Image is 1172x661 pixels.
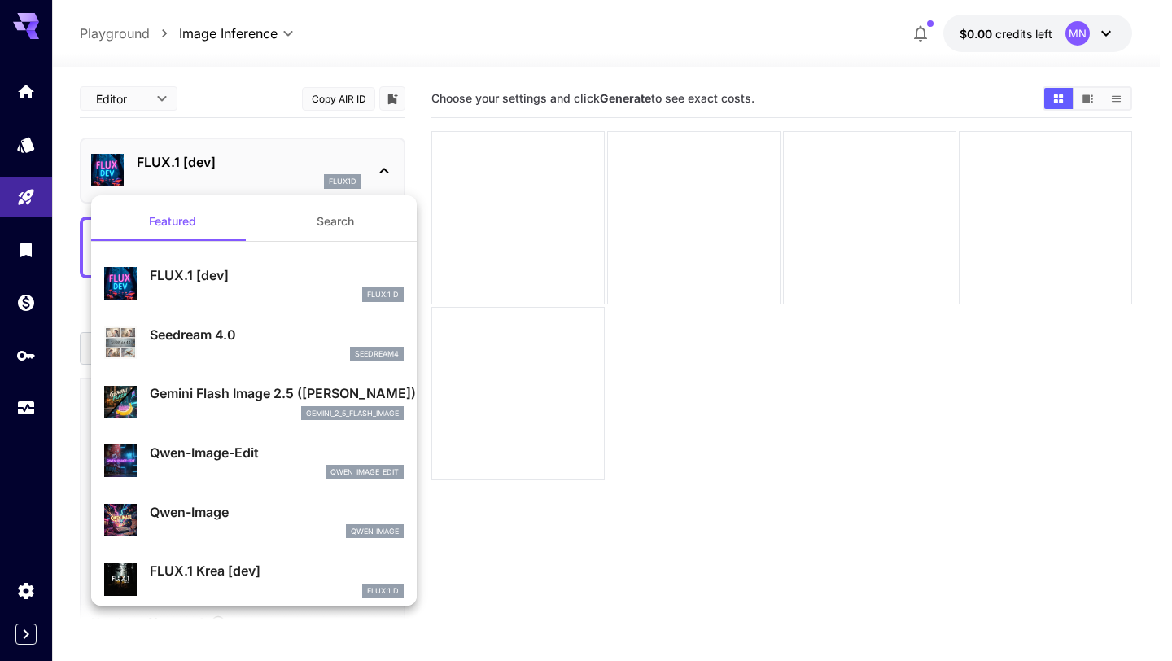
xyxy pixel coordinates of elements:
div: Qwen-ImageQwen Image [104,496,404,545]
p: FLUX.1 Krea [dev] [150,561,404,580]
p: FLUX.1 D [367,585,399,597]
p: FLUX.1 D [367,289,399,300]
div: Seedream 4.0seedream4 [104,318,404,368]
p: qwen_image_edit [330,466,399,478]
div: Qwen-Image-Editqwen_image_edit [104,436,404,486]
button: Search [254,202,417,241]
p: FLUX.1 [dev] [150,265,404,285]
p: Qwen-Image-Edit [150,443,404,462]
p: Seedream 4.0 [150,325,404,344]
div: Gemini Flash Image 2.5 ([PERSON_NAME])gemini_2_5_flash_image [104,377,404,427]
div: FLUX.1 Krea [dev]FLUX.1 D [104,554,404,604]
p: seedream4 [355,348,399,360]
button: Featured [91,202,254,241]
p: Gemini Flash Image 2.5 ([PERSON_NAME]) [150,383,404,403]
p: Qwen-Image [150,502,404,522]
div: FLUX.1 [dev]FLUX.1 D [104,259,404,309]
p: Qwen Image [351,526,399,537]
p: gemini_2_5_flash_image [306,408,399,419]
